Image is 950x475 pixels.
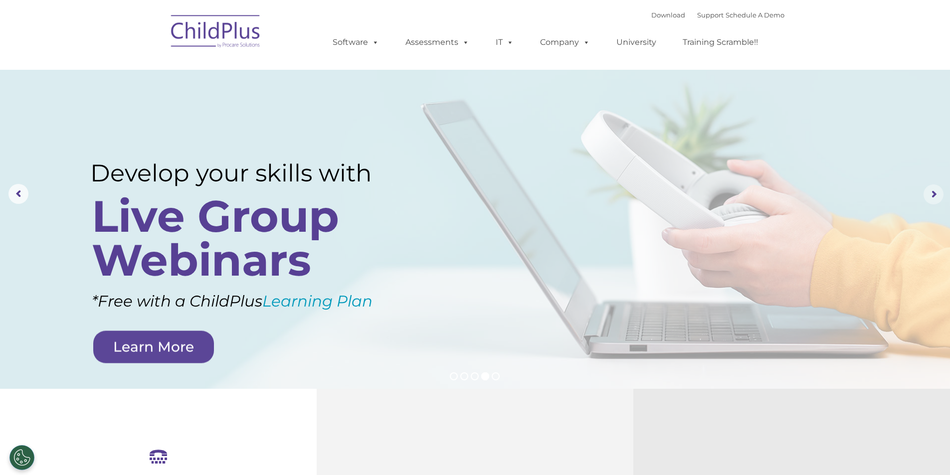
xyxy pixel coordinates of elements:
[166,8,266,58] img: ChildPlus by Procare Solutions
[697,11,724,19] a: Support
[262,292,373,311] a: Learning Plan
[651,11,784,19] font: |
[9,445,34,470] button: Cookies Settings
[323,32,389,52] a: Software
[606,32,666,52] a: University
[726,11,784,19] a: Schedule A Demo
[90,159,404,187] rs-layer: Develop your skills with
[530,32,600,52] a: Company
[651,11,685,19] a: Download
[92,194,400,282] rs-layer: Live Group Webinars
[93,331,214,363] a: Learn More
[395,32,479,52] a: Assessments
[673,32,768,52] a: Training Scramble!!
[486,32,524,52] a: IT
[92,287,427,316] rs-layer: *Free with a ChildPlus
